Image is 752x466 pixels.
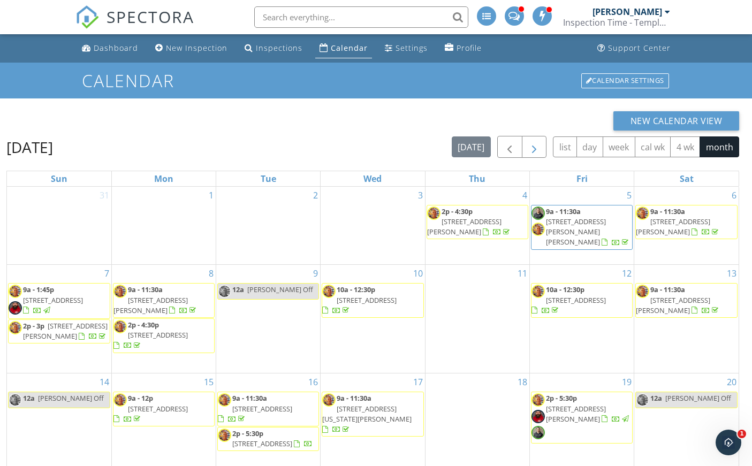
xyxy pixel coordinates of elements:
[529,265,634,373] td: Go to September 12, 2025
[97,373,111,391] a: Go to September 14, 2025
[636,285,720,315] a: 9a - 11:30a [STREET_ADDRESS][PERSON_NAME]
[576,136,603,157] button: day
[49,171,70,186] a: Sunday
[23,285,54,294] span: 9a - 1:45p
[75,5,99,29] img: The Best Home Inspection Software - Spectora
[580,72,670,89] a: Calendar Settings
[650,285,685,294] span: 9a - 11:30a
[23,321,44,331] span: 2p - 3p
[217,427,319,451] a: 2p - 5:30p [STREET_ADDRESS]
[531,426,545,439] img: 20250410_181432.jpg
[546,217,606,247] span: [STREET_ADDRESS][PERSON_NAME][PERSON_NAME]
[531,392,633,444] a: 2p - 5:30p [STREET_ADDRESS][PERSON_NAME]
[256,43,302,53] div: Inspections
[546,207,581,216] span: 9a - 11:30a
[232,393,267,403] span: 9a - 11:30a
[665,393,731,403] span: [PERSON_NAME] Off
[425,265,529,373] td: Go to September 11, 2025
[531,205,633,250] a: 9a - 11:30a [STREET_ADDRESS][PERSON_NAME][PERSON_NAME]
[531,283,633,318] a: 10a - 12:30p [STREET_ADDRESS]
[306,373,320,391] a: Go to September 16, 2025
[232,429,313,448] a: 2p - 5:30p [STREET_ADDRESS]
[113,393,188,423] a: 9a - 12p [STREET_ADDRESS]
[613,111,740,131] button: New Calendar View
[23,393,35,403] span: 12a
[7,187,111,265] td: Go to August 31, 2025
[716,430,741,455] iframe: Intercom live chat
[634,265,739,373] td: Go to September 13, 2025
[678,171,696,186] a: Saturday
[315,39,372,58] a: Calendar
[515,265,529,282] a: Go to September 11, 2025
[738,430,746,438] span: 1
[442,207,473,216] span: 2p - 4:30p
[240,39,307,58] a: Inspections
[321,187,425,265] td: Go to September 3, 2025
[636,207,649,220] img: randy_2_cropped.jpg
[553,136,577,157] button: list
[218,429,231,442] img: randy_2_cropped.jpg
[396,43,428,53] div: Settings
[440,39,486,58] a: Profile
[531,410,545,423] img: chatgpt_image_apr_9__2025__09_03_28_pm.png
[411,373,425,391] a: Go to September 17, 2025
[232,404,292,414] span: [STREET_ADDRESS]
[425,187,529,265] td: Go to September 4, 2025
[322,285,336,298] img: randy_2_cropped.jpg
[113,283,215,318] a: 9a - 11:30a [STREET_ADDRESS][PERSON_NAME]
[7,265,111,373] td: Go to September 7, 2025
[259,171,278,186] a: Tuesday
[128,285,163,294] span: 9a - 11:30a
[75,14,194,37] a: SPECTORA
[574,171,590,186] a: Friday
[254,6,468,28] input: Search everything...
[9,285,22,298] img: randy_2_cropped.jpg
[8,283,110,318] a: 9a - 1:45p [STREET_ADDRESS]
[725,373,739,391] a: Go to September 20, 2025
[563,17,670,28] div: Inspection Time - Temple/Waco
[522,136,547,158] button: Next month
[515,373,529,391] a: Go to September 18, 2025
[113,318,215,353] a: 2p - 4:30p [STREET_ADDRESS]
[23,295,83,305] span: [STREET_ADDRESS]
[531,285,545,298] img: randy_2_cropped.jpg
[636,393,649,407] img: randy_2_cropped.jpg
[620,265,634,282] a: Go to September 12, 2025
[608,43,671,53] div: Support Center
[730,187,739,204] a: Go to September 6, 2025
[636,207,720,236] a: 9a - 11:30a [STREET_ADDRESS][PERSON_NAME]
[635,205,738,240] a: 9a - 11:30a [STREET_ADDRESS][PERSON_NAME]
[9,301,22,315] img: chatgpt_image_apr_9__2025__09_03_28_pm.png
[97,187,111,204] a: Go to August 31, 2025
[113,285,198,315] a: 9a - 11:30a [STREET_ADDRESS][PERSON_NAME]
[337,295,397,305] span: [STREET_ADDRESS]
[497,136,522,158] button: Previous month
[322,285,397,315] a: 10a - 12:30p [STREET_ADDRESS]
[152,171,176,186] a: Monday
[113,285,127,298] img: randy_2_cropped.jpg
[322,393,412,434] a: 9a - 11:30a [STREET_ADDRESS][US_STATE][PERSON_NAME]
[322,393,336,407] img: randy_2_cropped.jpg
[8,319,110,343] a: 2p - 3p [STREET_ADDRESS][PERSON_NAME]
[457,43,482,53] div: Profile
[636,217,710,236] span: [STREET_ADDRESS][PERSON_NAME]
[232,429,263,438] span: 2p - 5:30p
[635,283,738,318] a: 9a - 11:30a [STREET_ADDRESS][PERSON_NAME]
[23,285,83,315] a: 9a - 1:45p [STREET_ADDRESS]
[331,43,368,53] div: Calendar
[452,136,491,157] button: [DATE]
[337,285,375,294] span: 10a - 12:30p
[322,392,423,437] a: 9a - 11:30a [STREET_ADDRESS][US_STATE][PERSON_NAME]
[207,187,216,204] a: Go to September 1, 2025
[102,265,111,282] a: Go to September 7, 2025
[207,265,216,282] a: Go to September 8, 2025
[9,321,22,334] img: randy_2_cropped.jpg
[529,187,634,265] td: Go to September 5, 2025
[23,321,108,341] a: 2p - 3p [STREET_ADDRESS][PERSON_NAME]
[531,285,606,315] a: 10a - 12:30p [STREET_ADDRESS]
[635,136,671,157] button: cal wk
[546,295,606,305] span: [STREET_ADDRESS]
[166,43,227,53] div: New Inspection
[217,392,319,426] a: 9a - 11:30a [STREET_ADDRESS]
[82,71,670,90] h1: Calendar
